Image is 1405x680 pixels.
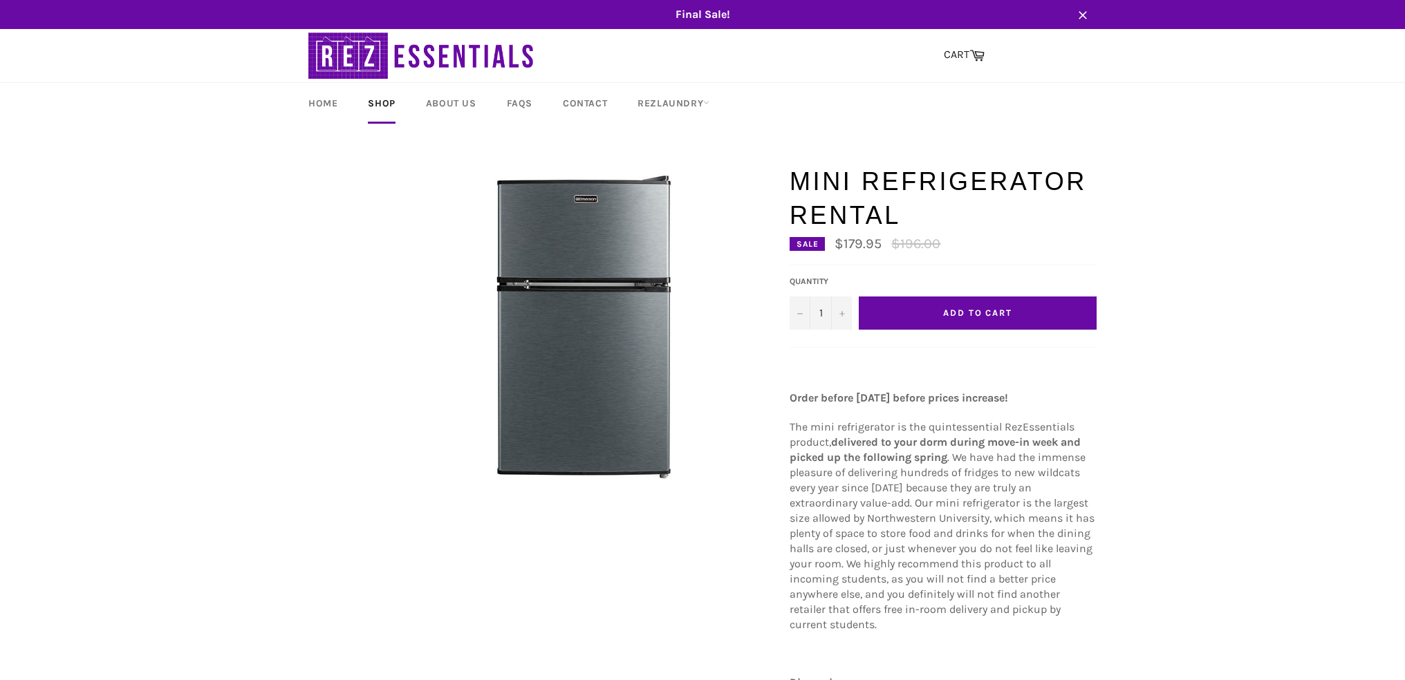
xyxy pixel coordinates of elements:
span: The mini refrigerator is the quintessential RezEssentials product, [790,420,1074,448]
button: Decrease quantity [790,296,810,330]
a: RezLaundry [624,83,723,124]
label: Quantity [790,276,852,287]
span: . We have had the immense pleasure of delivering hundreds of fridges to new wildcats every year s... [790,451,1095,631]
a: Contact [549,83,621,124]
button: Increase quantity [831,296,852,330]
s: $196.00 [891,236,940,252]
a: CART [937,41,992,70]
img: Mini Refrigerator Rental [411,164,743,496]
button: Add to Cart [859,296,1097,330]
strong: Order before [DATE] before prices increase! [790,391,1008,404]
img: RezEssentials [308,29,537,82]
a: Shop [354,83,409,124]
span: $179.95 [835,236,882,252]
span: Add to Cart [943,308,1012,318]
span: Final Sale! [295,7,1110,22]
a: Home [295,83,351,124]
h1: Mini Refrigerator Rental [790,164,1097,233]
a: About Us [412,83,490,124]
strong: delivered to your dorm during move-in week and picked up the following spring [790,435,1081,464]
a: FAQs [493,83,546,124]
div: Sale [790,237,825,251]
